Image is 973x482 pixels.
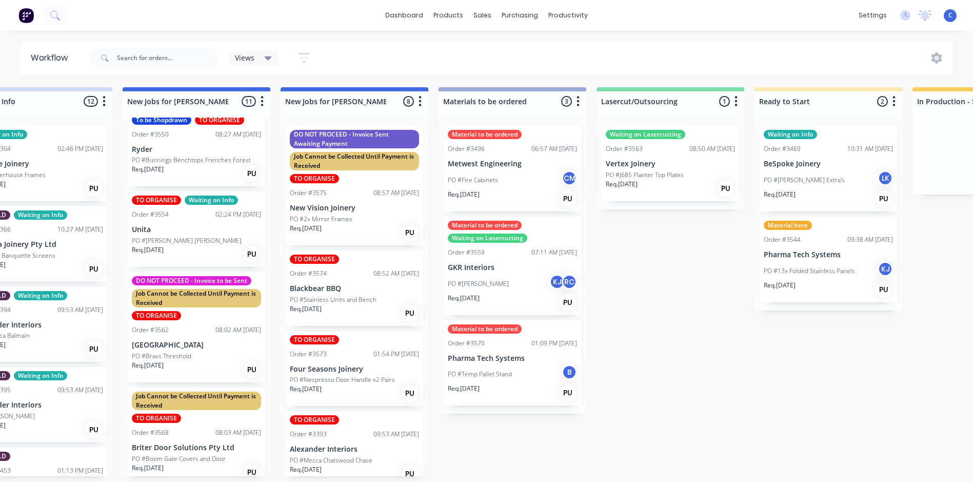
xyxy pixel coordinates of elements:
div: Waiting on Info [14,210,67,220]
p: PO #Mecca Chatswood Chase [290,456,372,465]
p: Ryder [132,145,261,154]
div: Job Cannot be Collected Until Payment is Received [290,152,419,170]
div: Material to be orderedOrder #357001:09 PM [DATE]Pharma Tech SystemsPO #Temp Pallet StandBReq.[DAT... [444,320,581,406]
div: 09:53 AM [DATE] [57,385,103,395]
div: Order #3559 [448,248,485,257]
div: B [562,364,577,380]
div: KJ [549,274,565,290]
div: PU [402,305,418,321]
p: Four Seasons Joinery [290,365,419,374]
div: Waiting on InfoOrder #346910:31 AM [DATE]BeSpoke JoineryPO #[PERSON_NAME] Extra'sLKReq.[DATE]PU [760,126,897,211]
div: DO NOT PROCEED - Invoice Sent Awaiting Payment [290,130,419,148]
p: PO #J685 Planter Top Plates [606,170,684,180]
p: Alexander Interiors [290,445,419,454]
p: Req. [DATE] [448,384,480,393]
div: To be Shopdrawn [132,115,191,125]
div: Order #3575 [290,188,327,198]
div: PU [560,294,576,311]
div: PU [244,464,260,480]
p: GKR Interiors [448,263,577,272]
div: Workflow [31,52,73,64]
div: TO ORGANISE [290,415,339,425]
p: Unita [132,225,261,234]
div: PU [560,384,576,401]
div: Waiting on Lasercutting [448,234,527,243]
div: PU [402,466,418,482]
div: Order #3496 [448,144,485,153]
div: purchasing [497,8,543,23]
p: PO #Bunnings Benchtops Frenches Forest [132,156,251,165]
div: 07:11 AM [DATE] [531,248,577,257]
div: Material to be ordered [448,324,522,334]
div: Material to be ordered [448,221,522,230]
div: Order #3563 [606,144,643,153]
a: dashboard [380,8,428,23]
div: productivity [543,8,593,23]
div: TO ORGANISEOrder #357301:54 PM [DATE]Four Seasons JoineryPO #Nespresso Door Handle x2 PairsReq.[D... [286,331,423,407]
div: CM [562,170,577,186]
div: Order #3570 [448,339,485,348]
p: Req. [DATE] [764,281,796,290]
div: LK [878,170,893,186]
div: DO NOT PROCEED - Invoice Sent Awaiting PaymentJob Cannot be Collected Until Payment is ReceivedTO... [286,126,423,245]
p: Req. [DATE] [132,464,164,473]
div: PU [86,180,102,197]
div: Order #3393 [290,430,327,439]
div: Order #3554 [132,210,169,219]
div: Waiting on Info [14,371,67,380]
p: Req. [DATE] [290,304,322,314]
div: PU [244,246,260,262]
p: PO #Boom Gate Covers and Door [132,454,226,464]
div: 10:27 AM [DATE] [57,225,103,234]
p: Req. [DATE] [764,190,796,199]
p: Req. [DATE] [132,361,164,370]
p: Req. [DATE] [448,190,480,199]
p: Req. [DATE] [132,245,164,255]
p: [GEOGRAPHIC_DATA] [132,341,261,350]
div: 09:53 AM [DATE] [373,430,419,439]
div: Waiting on LasercuttingOrder #356308:50 AM [DATE]Vertex JoineryPO #J685 Planter Top PlatesReq.[DA... [602,126,739,201]
div: Order #3573 [290,350,327,359]
div: PU [402,385,418,401]
div: PU [244,165,260,182]
p: PO #Stainless Units and Bench [290,295,376,304]
div: Waiting on Lasercutting [606,130,685,139]
p: PO #[PERSON_NAME] [PERSON_NAME] [132,236,242,245]
div: TO ORGANISE [132,196,181,205]
p: Vertex Joinery [606,160,735,168]
div: 08:02 AM [DATE] [215,325,261,335]
div: TO ORGANISEWaiting on InfoOrder #355402:24 PM [DATE]UnitaPO #[PERSON_NAME] [PERSON_NAME]Req.[DATE]PU [128,191,265,267]
p: Req. [DATE] [290,465,322,474]
div: Job Cannot be Collected Until Payment is Received [132,392,261,410]
div: PU [560,190,576,207]
div: TO ORGANISE [290,255,339,264]
div: TO ORGANISE [195,115,244,125]
div: TO ORGANISE [290,335,339,344]
p: PO #Nespresso Door Handle x2 Pairs [290,375,395,384]
p: Blackbear BBQ [290,284,419,293]
p: Pharma Tech Systems [448,354,577,363]
p: BeSpoke Joinery [764,160,893,168]
p: PO #Temp Pallet Stand [448,370,512,379]
div: PU [86,341,102,357]
div: settings [853,8,892,23]
div: Order #3574 [290,269,327,278]
p: Metwest Engineering [448,160,577,168]
p: New Vision Joinery [290,204,419,213]
p: PO #2x Mirror Frames [290,215,352,224]
div: 01:13 PM [DATE] [57,466,103,475]
div: 08:50 AM [DATE] [689,144,735,153]
p: Req. [DATE] [290,224,322,233]
p: PO #Fire Cabinets [448,176,498,185]
div: DO NOT PROCEED - Invoice to be Sent [132,276,251,285]
div: KJ [878,261,893,277]
p: Pharma Tech Systems [764,250,893,259]
div: Material to be orderedOrder #349606:57 AM [DATE]Metwest EngineeringPO #Fire CabinetsCMReq.[DATE]PU [444,126,581,211]
div: sales [468,8,497,23]
div: Order #3562 [132,325,169,335]
div: 08:57 AM [DATE] [373,188,419,198]
p: Req. [DATE] [290,384,322,394]
p: PO #Brass Threshold [132,352,191,361]
div: DO NOT PROCEED - Invoice to be SentJob Cannot be Collected Until Payment is ReceivedTO ORGANISEOr... [128,272,265,382]
div: Order #3544 [764,235,801,244]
